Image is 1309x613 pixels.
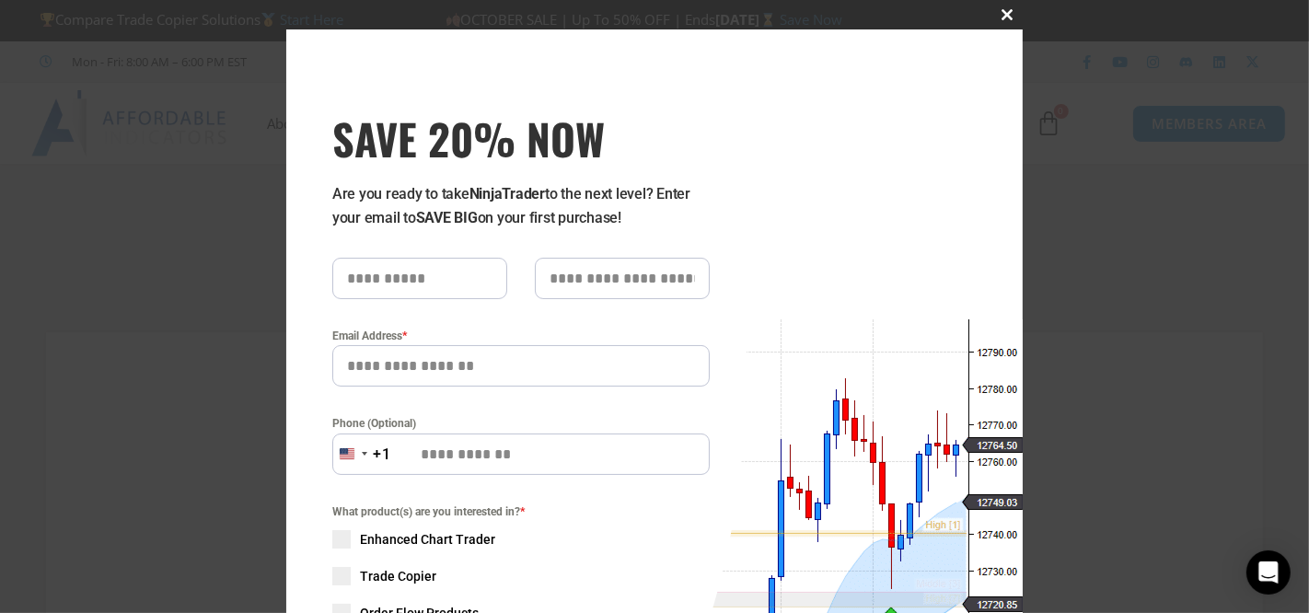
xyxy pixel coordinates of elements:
[332,327,710,345] label: Email Address
[332,530,710,549] label: Enhanced Chart Trader
[332,112,710,164] h3: SAVE 20% NOW
[332,567,710,585] label: Trade Copier
[360,567,436,585] span: Trade Copier
[332,414,710,433] label: Phone (Optional)
[332,434,391,475] button: Selected country
[332,503,710,521] span: What product(s) are you interested in?
[469,185,545,202] strong: NinjaTrader
[360,530,495,549] span: Enhanced Chart Trader
[1246,550,1291,595] div: Open Intercom Messenger
[373,443,391,467] div: +1
[416,209,478,226] strong: SAVE BIG
[332,182,710,230] p: Are you ready to take to the next level? Enter your email to on your first purchase!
